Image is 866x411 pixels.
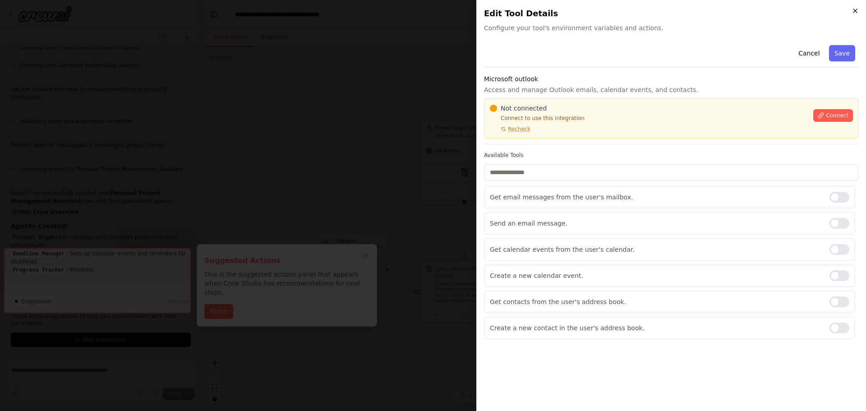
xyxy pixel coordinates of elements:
p: Get contacts from the user's address book. [490,297,822,306]
p: Get email messages from the user's mailbox. [490,193,822,202]
p: Get calendar events from the user's calendar. [490,245,822,254]
p: Create a new calendar event. [490,271,822,280]
p: Access and manage Outlook emails, calendar events, and contacts. [484,85,859,94]
span: Recheck [508,125,530,133]
p: Create a new contact in the user's address book. [490,323,822,332]
span: Connect [826,112,848,119]
button: Recheck [490,125,530,133]
button: Connect [813,109,853,122]
p: Connect to use this integration [490,115,808,122]
h3: Microsoft outlook [484,74,859,83]
button: Cancel [793,45,825,61]
span: Not connected [501,104,547,113]
span: Configure your tool's environment variables and actions. [484,23,859,32]
h2: Edit Tool Details [484,7,859,20]
p: Send an email message. [490,219,822,228]
button: Save [829,45,855,61]
label: Available Tools [484,152,859,159]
